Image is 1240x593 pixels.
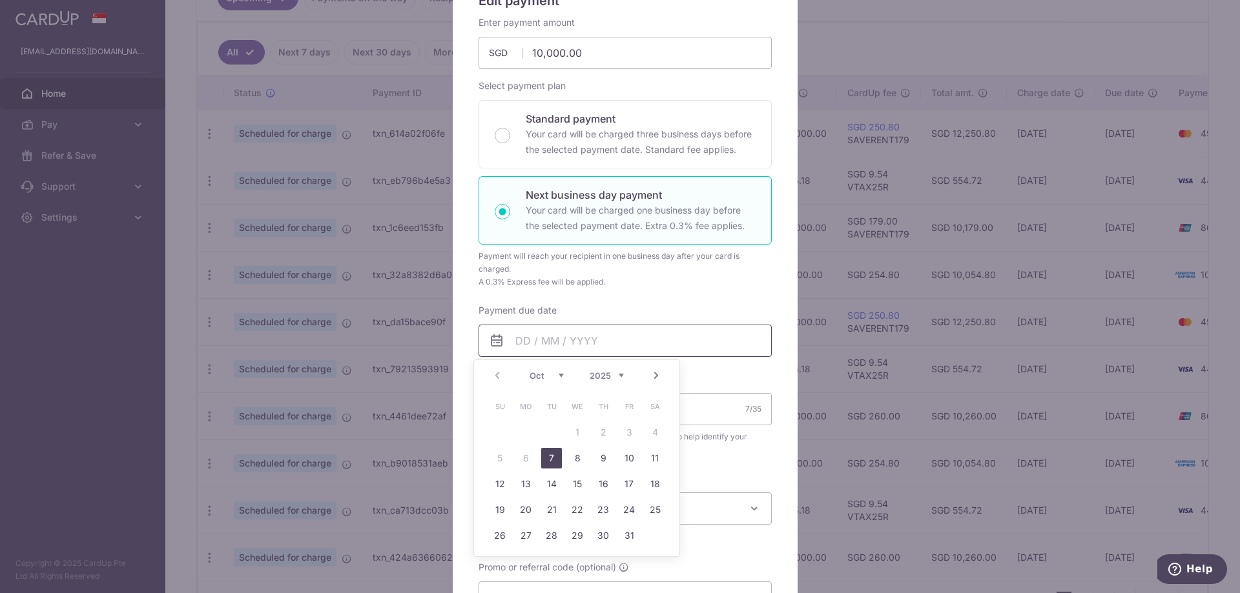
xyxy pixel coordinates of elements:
[489,46,522,59] span: SGD
[567,448,588,468] a: 8
[648,368,664,383] a: Next
[645,396,665,417] span: Saturday
[619,448,639,468] a: 10
[479,37,772,69] input: 0.00
[567,525,588,546] a: 29
[619,396,639,417] span: Friday
[526,111,756,126] p: Standard payment
[619,474,639,494] a: 17
[541,474,562,494] a: 14
[515,474,536,494] a: 13
[567,396,588,417] span: Wednesday
[645,448,665,468] a: 11
[593,474,614,494] a: 16
[619,499,639,520] a: 24
[479,250,772,276] div: Payment will reach your recipient in one business day after your card is charged.
[490,525,510,546] a: 26
[593,396,614,417] span: Thursday
[479,79,566,92] label: Select payment plan
[526,203,756,234] p: Your card will be charged one business day before the selected payment date. Extra 0.3% fee applies.
[479,304,557,317] label: Payment due date
[515,525,536,546] a: 27
[479,325,772,357] input: DD / MM / YYYY
[490,474,510,494] a: 12
[619,525,639,546] a: 31
[593,499,614,520] a: 23
[567,474,588,494] a: 15
[567,499,588,520] a: 22
[645,499,665,520] a: 25
[593,448,614,468] a: 9
[526,187,756,203] p: Next business day payment
[745,403,761,416] div: 7/35
[479,561,616,574] span: Promo or referral code (optional)
[490,499,510,520] a: 19
[541,396,562,417] span: Tuesday
[490,396,510,417] span: Sunday
[1157,554,1227,587] iframe: Opens a widget where you can find more information
[541,448,562,468] a: 7
[645,474,665,494] a: 18
[515,499,536,520] a: 20
[541,499,562,520] a: 21
[541,525,562,546] a: 28
[593,525,614,546] a: 30
[479,276,772,288] div: A 0.3% Express fee will be applied.
[515,396,536,417] span: Monday
[526,126,756,157] p: Your card will be charged three business days before the selected payment date. Standard fee appl...
[479,16,575,29] label: Enter payment amount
